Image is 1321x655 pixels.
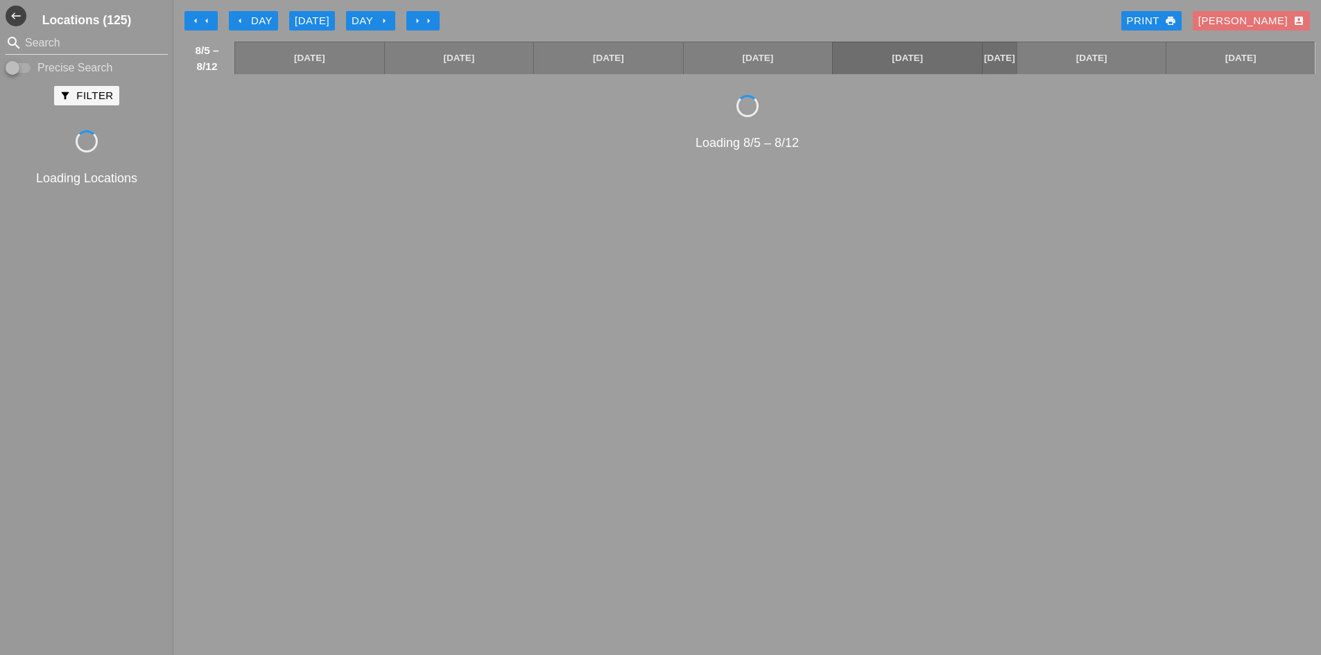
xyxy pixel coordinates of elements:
i: arrow_left [201,15,212,26]
a: [DATE] [983,42,1017,74]
button: Move Back 1 Week [184,11,218,30]
div: Loading Locations [3,169,171,188]
div: Print [1127,13,1176,29]
i: arrow_left [190,15,201,26]
a: [DATE] [1166,42,1315,74]
a: [DATE] [235,42,384,74]
i: print [1165,15,1176,26]
div: Day [352,13,390,29]
label: Precise Search [37,61,113,75]
a: [DATE] [684,42,833,74]
i: arrow_left [234,15,245,26]
a: [DATE] [1017,42,1166,74]
button: Day [346,11,395,30]
i: west [6,6,26,26]
i: account_box [1293,15,1304,26]
a: [DATE] [534,42,683,74]
button: Shrink Sidebar [6,6,26,26]
button: [PERSON_NAME] [1193,11,1310,30]
div: [PERSON_NAME] [1198,13,1304,29]
i: arrow_right [379,15,390,26]
div: Filter [60,88,113,104]
i: arrow_right [412,15,423,26]
button: [DATE] [289,11,335,30]
button: Day [229,11,278,30]
i: filter_alt [60,90,71,101]
a: [DATE] [833,42,982,74]
div: Day [234,13,273,29]
a: Print [1121,11,1182,30]
i: search [6,35,22,51]
div: [DATE] [295,13,329,29]
button: Move Ahead 1 Week [406,11,440,30]
input: Search [25,32,148,54]
div: Loading 8/5 – 8/12 [179,134,1315,152]
a: [DATE] [385,42,534,74]
span: 8/5 – 8/12 [187,42,227,74]
div: Enable Precise search to match search terms exactly. [6,60,168,76]
i: arrow_right [423,15,434,26]
button: Filter [54,86,119,105]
